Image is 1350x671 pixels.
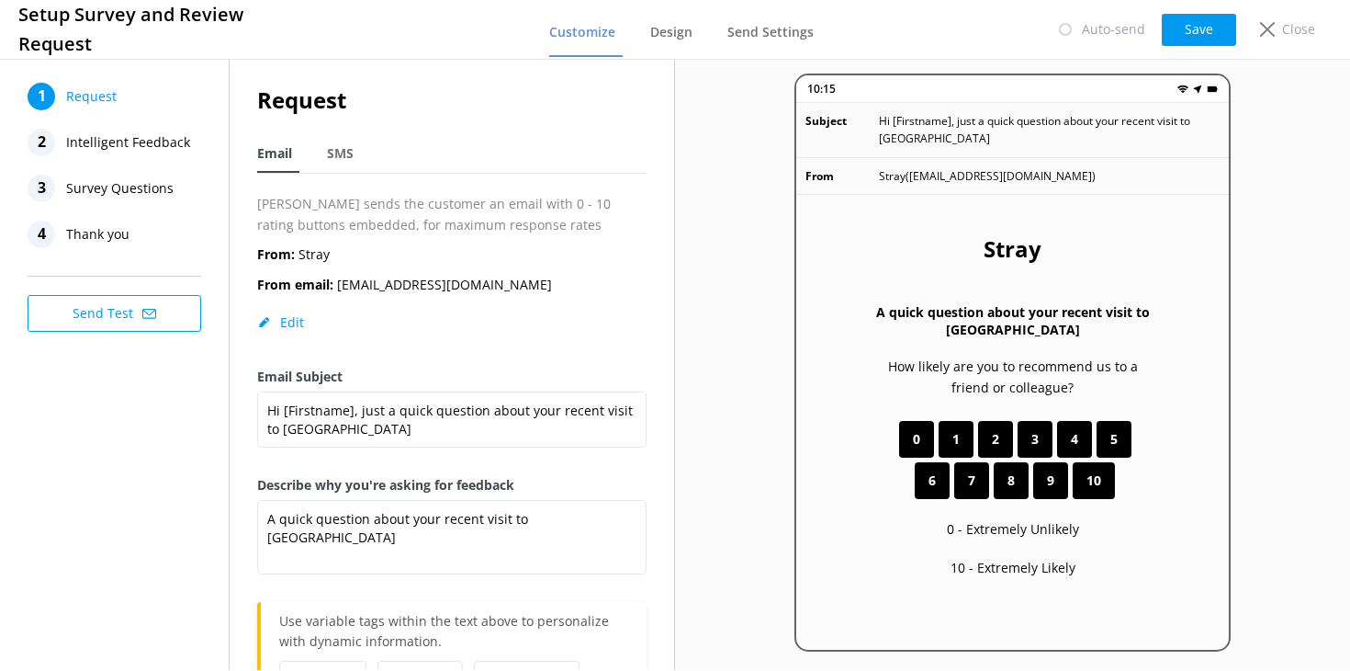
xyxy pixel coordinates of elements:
[257,245,295,263] b: From:
[66,83,117,110] span: Request
[1086,471,1101,491] span: 10
[257,276,333,293] b: From email:
[947,519,1079,540] p: 0 - Extremely Unlikely
[1282,19,1315,40] p: Close
[66,175,174,202] span: Survey Questions
[66,129,190,156] span: Intelligent Feedback
[992,429,999,449] span: 2
[951,558,1075,578] p: 10 - Extremely Likely
[870,357,1155,398] p: How likely are you to recommend us to a friend or colleague?
[257,392,647,448] textarea: Hi [Firstname], just a quick question about your recent visit to [GEOGRAPHIC_DATA]
[1110,429,1118,449] span: 5
[257,194,647,235] p: [PERSON_NAME] sends the customer an email with 0 - 10 rating buttons embedded, for maximum respon...
[805,167,879,185] p: From
[28,295,201,332] button: Send Test
[1031,429,1039,449] span: 3
[257,500,647,574] textarea: A quick question about your recent visit to [GEOGRAPHIC_DATA]
[807,80,836,97] p: 10:15
[1192,84,1203,95] img: near-me.png
[257,367,647,387] label: Email Subject
[1162,14,1236,46] button: Save
[1047,471,1054,491] span: 9
[327,144,354,163] span: SMS
[1177,84,1188,95] img: wifi.png
[257,275,552,295] p: [EMAIL_ADDRESS][DOMAIN_NAME]
[549,23,615,41] span: Customize
[28,83,55,110] div: 1
[984,232,1041,267] h2: Stray
[870,303,1155,338] h3: A quick question about your recent visit to [GEOGRAPHIC_DATA]
[727,23,814,41] span: Send Settings
[28,129,55,156] div: 2
[257,245,330,265] p: Stray
[879,167,1096,185] p: Stray ( [EMAIL_ADDRESS][DOMAIN_NAME] )
[257,144,292,163] span: Email
[257,475,647,495] label: Describe why you're asking for feedback
[28,175,55,202] div: 3
[1207,84,1218,95] img: battery.png
[1071,429,1078,449] span: 4
[279,611,628,661] p: Use variable tags within the text above to personalize with dynamic information.
[805,112,879,147] p: Subject
[913,429,920,449] span: 0
[879,112,1220,147] p: Hi [Firstname], just a quick question about your recent visit to [GEOGRAPHIC_DATA]
[257,313,304,332] button: Edit
[650,23,692,41] span: Design
[28,221,55,248] div: 4
[968,471,975,491] span: 7
[952,429,960,449] span: 1
[257,83,647,118] h2: Request
[1007,471,1015,491] span: 8
[66,221,129,248] span: Thank you
[1082,19,1145,40] p: Auto-send
[928,471,936,491] span: 6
